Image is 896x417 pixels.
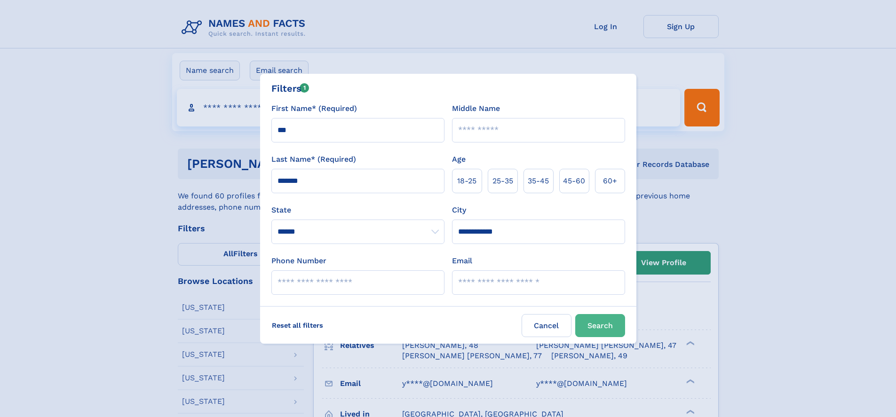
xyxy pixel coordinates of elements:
[271,81,309,95] div: Filters
[457,175,476,187] span: 18‑25
[563,175,585,187] span: 45‑60
[271,154,356,165] label: Last Name* (Required)
[271,205,444,216] label: State
[266,314,329,337] label: Reset all filters
[271,103,357,114] label: First Name* (Required)
[492,175,513,187] span: 25‑35
[522,314,571,337] label: Cancel
[452,154,466,165] label: Age
[452,205,466,216] label: City
[528,175,549,187] span: 35‑45
[452,103,500,114] label: Middle Name
[603,175,617,187] span: 60+
[575,314,625,337] button: Search
[271,255,326,267] label: Phone Number
[452,255,472,267] label: Email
